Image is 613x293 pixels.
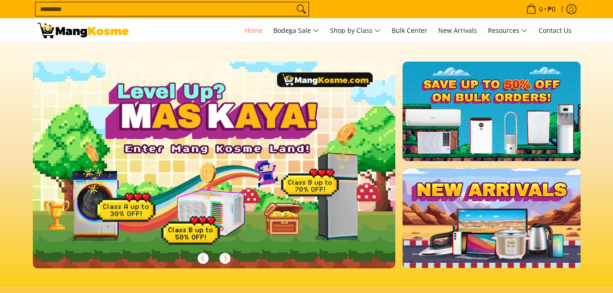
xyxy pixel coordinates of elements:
[215,248,235,268] button: Next
[434,18,482,43] a: New Arrivals
[387,18,432,43] a: Bulk Center
[534,18,576,43] a: Contact Us
[273,25,319,37] span: Bodega Sale
[294,2,309,16] button: Search
[138,18,576,43] nav: Main Menu
[483,18,532,43] a: Resources
[37,23,129,38] img: Mang Kosme: Your Home Appliances Warehouse Sale Partner!
[524,4,558,14] span: •
[193,248,213,268] button: Previous
[538,6,544,12] span: 0
[330,25,381,37] span: Shop by Class
[539,26,571,35] span: Contact Us
[488,25,528,37] span: Resources
[325,18,385,43] a: Shop by Class
[392,26,427,35] span: Bulk Center
[33,62,396,268] img: Gaming desktop banner
[240,18,267,43] a: Home
[245,26,262,35] span: Home
[269,18,324,43] a: Bodega Sale
[438,26,477,35] span: New Arrivals
[546,6,557,12] span: ₱0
